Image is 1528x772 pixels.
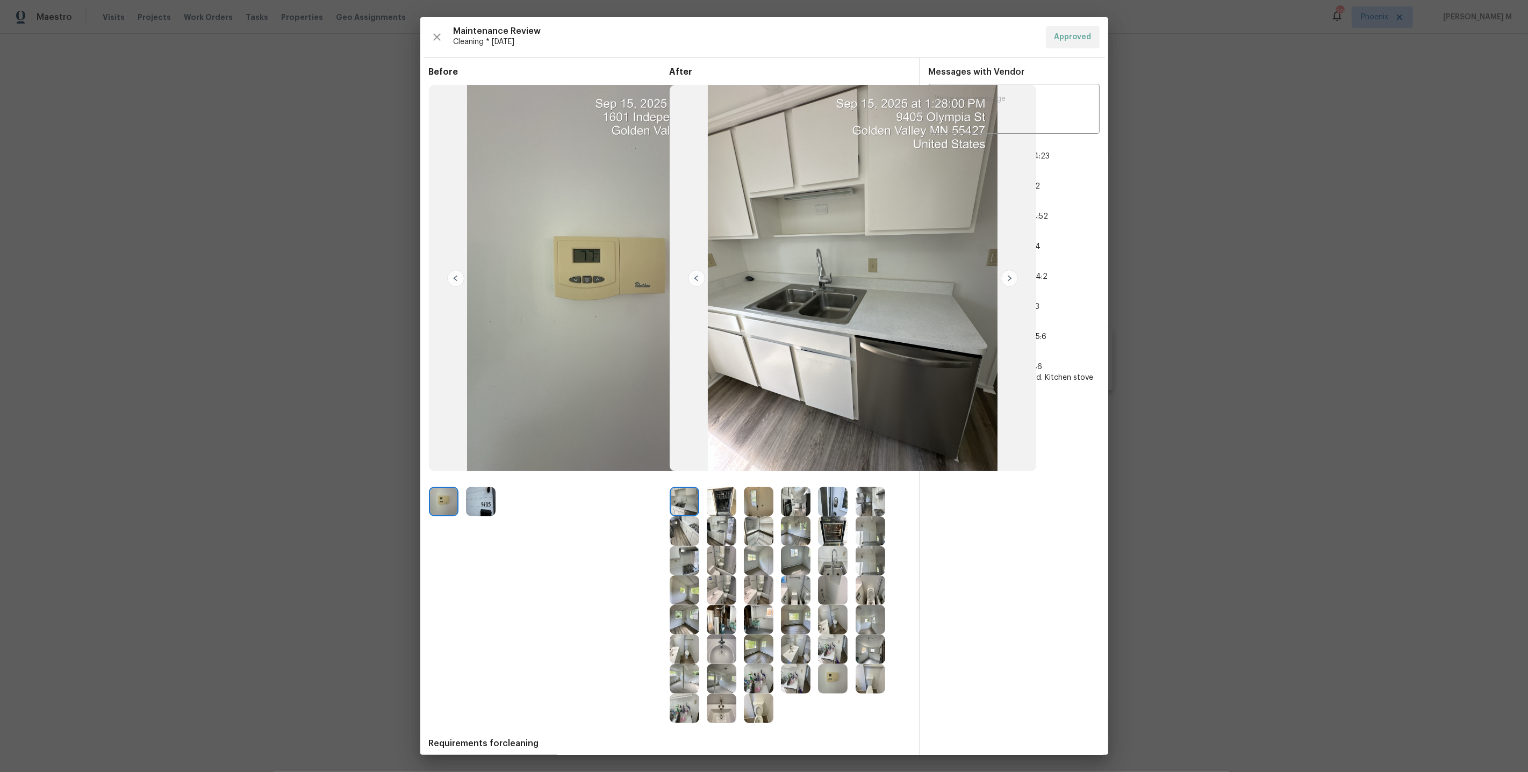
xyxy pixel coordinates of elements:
[688,270,705,287] img: left-chevron-button-url
[454,26,1037,37] span: Maintenance Review
[929,68,1025,76] span: Messages with Vendor
[454,37,1037,47] span: Cleaning * [DATE]
[429,738,910,749] span: Requirements for cleaning
[447,270,464,287] img: left-chevron-button-url
[1001,270,1018,287] img: right-chevron-button-url
[429,67,670,77] span: Before
[670,67,910,77] span: After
